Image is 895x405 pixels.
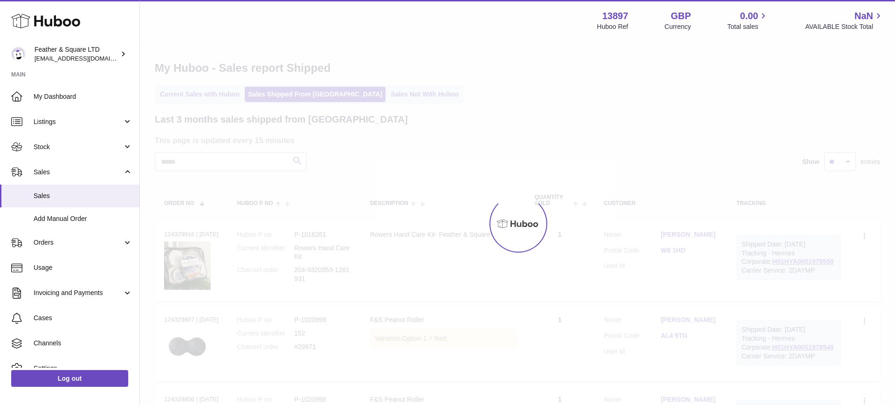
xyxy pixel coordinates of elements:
span: Sales [34,168,123,177]
div: Currency [665,22,691,31]
span: My Dashboard [34,92,132,101]
img: feathernsquare@gmail.com [11,47,25,61]
div: Huboo Ref [597,22,628,31]
a: NaN AVAILABLE Stock Total [805,10,884,31]
span: AVAILABLE Stock Total [805,22,884,31]
a: Log out [11,370,128,387]
strong: 13897 [602,10,628,22]
a: 0.00 Total sales [727,10,769,31]
span: [EMAIL_ADDRESS][DOMAIN_NAME] [34,55,137,62]
span: Settings [34,364,132,373]
span: Add Manual Order [34,214,132,223]
span: Channels [34,339,132,348]
span: Orders [34,238,123,247]
span: Listings [34,117,123,126]
span: Invoicing and Payments [34,288,123,297]
span: Usage [34,263,132,272]
div: Feather & Square LTD [34,45,118,63]
span: Sales [34,192,132,200]
span: NaN [854,10,873,22]
span: 0.00 [740,10,758,22]
span: Stock [34,143,123,151]
strong: GBP [671,10,691,22]
span: Cases [34,314,132,323]
span: Total sales [727,22,769,31]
